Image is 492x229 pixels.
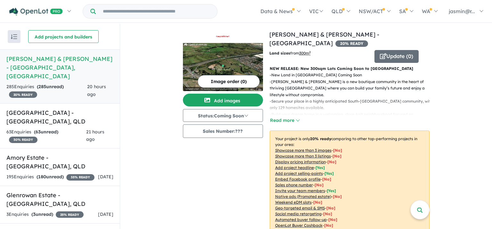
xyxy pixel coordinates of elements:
[333,148,342,153] span: [ No ]
[37,174,64,180] strong: ( unread)
[269,50,370,56] p: from
[275,217,327,222] u: Automated buyer follow-up
[299,51,311,55] u: 300 m
[6,173,94,181] div: 195 Enquir ies
[275,154,331,158] u: Showcase more than 3 listings
[6,128,86,144] div: 63 Enquir ies
[97,4,216,18] input: Try estate name, suburb, builder or developer
[275,200,312,205] u: Weekend eDM slots
[9,8,63,16] img: Openlot PRO Logo White
[270,117,300,124] button: Read more
[6,55,113,81] h5: [PERSON_NAME] & [PERSON_NAME] - [GEOGRAPHIC_DATA] , [GEOGRAPHIC_DATA]
[275,148,332,153] u: Showcase more than 3 images
[275,188,325,193] u: Invite your team members
[11,34,17,39] img: sort.svg
[275,206,325,210] u: Geo-targeted email & SMS
[316,165,325,170] span: [ Yes ]
[335,40,368,47] span: 20 % READY
[327,159,336,164] span: [ No ]
[275,182,313,187] u: Sales phone number
[275,171,323,176] u: Add project selling-points
[6,83,87,98] div: 285 Enquir ies
[34,129,58,135] strong: ( unread)
[327,188,336,193] span: [ Yes ]
[322,177,331,182] span: [ No ]
[6,108,113,126] h5: [GEOGRAPHIC_DATA] - [GEOGRAPHIC_DATA] , QLD
[275,211,322,216] u: Social media retargeting
[324,171,334,176] span: [ Yes ]
[270,72,435,78] p: - New Land in [GEOGRAPHIC_DATA] Coming Soon
[28,30,99,43] button: Add projects and builders
[98,174,113,180] span: [DATE]
[309,50,311,54] sup: 2
[323,211,332,216] span: [No]
[31,211,53,217] strong: ( unread)
[37,84,64,89] strong: ( unread)
[6,153,113,171] h5: Amory Estate - [GEOGRAPHIC_DATA] , QLD
[328,217,337,222] span: [No]
[313,200,322,205] span: [No]
[275,194,331,199] u: Native ads (Promoted estate)
[183,109,263,122] button: Status:Coming Soon
[270,98,435,111] p: - Secure your place in a highly anticipated South-[GEOGRAPHIC_DATA] community, with only 129 home...
[38,174,46,180] span: 180
[270,111,435,138] p: - Build your dream home in a welcoming, close-knit neighbourhood focused on connection, convenien...
[269,51,290,55] b: Land sizes
[98,211,113,217] span: [DATE]
[449,8,475,14] span: jasmin@r...
[275,165,314,170] u: Add project headline
[183,43,263,91] img: Campbell & Hart - Campbelltown
[9,91,37,98] span: 20 % READY
[332,154,341,158] span: [ No ]
[275,223,323,228] u: OpenLot Buyer Cashback
[183,94,263,106] button: Add images
[33,211,36,217] span: 3
[333,194,342,199] span: [No]
[270,65,430,72] p: NEW RELEASE: New 300sqm Lots Coming Soon to [GEOGRAPHIC_DATA]
[269,31,379,47] a: [PERSON_NAME] & [PERSON_NAME] - [GEOGRAPHIC_DATA]
[36,129,41,135] span: 63
[183,30,263,91] a: Campbell & Hart - Campbelltown LogoCampbell & Hart - Campbelltown
[9,137,37,143] span: 30 % READY
[183,124,263,138] button: Sales Number:???
[66,174,94,181] span: 35 % READY
[374,50,419,63] button: Update (0)
[275,177,321,182] u: Embed Facebook profile
[6,211,84,218] div: 3 Enquir ies
[185,33,260,40] img: Campbell & Hart - Campbelltown Logo
[198,75,260,88] button: Image order (0)
[326,206,335,210] span: [No]
[87,84,106,97] span: 20 hours ago
[310,136,331,141] b: 20 % ready
[315,182,324,187] span: [ No ]
[6,191,113,208] h5: Glenrowan Estate - [GEOGRAPHIC_DATA] , QLD
[38,84,46,89] span: 285
[86,129,104,142] span: 21 hours ago
[275,159,326,164] u: Display pricing information
[324,223,333,228] span: [No]
[270,79,435,98] p: - [PERSON_NAME] & [PERSON_NAME] is a new boutique community in the heart of thriving [GEOGRAPHIC_...
[56,211,84,218] span: 25 % READY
